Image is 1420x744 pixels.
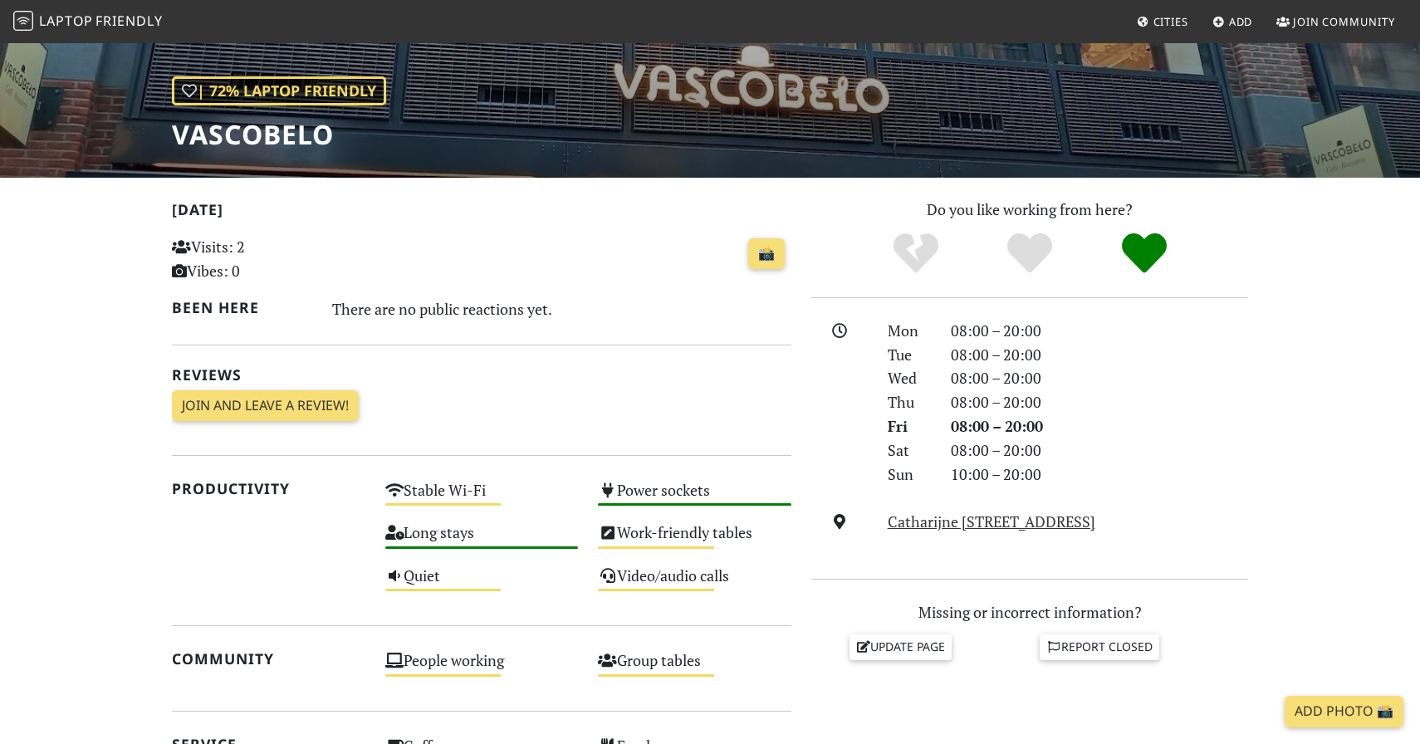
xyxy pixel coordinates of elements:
div: Yes [972,231,1087,277]
img: LaptopFriendly [13,11,33,31]
div: Tue [878,343,941,367]
h1: Vascobelo [172,119,386,150]
div: 08:00 – 20:00 [941,366,1258,390]
h2: Community [172,650,365,668]
a: LaptopFriendly LaptopFriendly [13,7,163,37]
div: Group tables [588,647,801,689]
div: Mon [878,319,941,343]
div: Wed [878,366,941,390]
a: Join Community [1270,7,1402,37]
div: 08:00 – 20:00 [941,438,1258,463]
a: Report closed [1040,634,1159,659]
h2: Productivity [172,480,365,497]
h2: Reviews [172,366,791,384]
span: Add [1229,14,1253,29]
div: People working [375,647,589,689]
div: Sat [878,438,941,463]
span: Cities [1153,14,1188,29]
p: Missing or incorrect information? [811,600,1248,624]
h2: [DATE] [172,201,791,225]
div: 08:00 – 20:00 [941,319,1258,343]
div: Stable Wi-Fi [375,477,589,519]
div: | 72% Laptop Friendly [172,76,386,105]
span: Friendly [95,12,162,30]
a: Cities [1130,7,1195,37]
a: Update page [850,634,952,659]
p: Visits: 2 Vibes: 0 [172,235,365,283]
div: 08:00 – 20:00 [941,343,1258,367]
a: Add Photo 📸 [1285,696,1403,727]
div: Sun [878,463,941,487]
div: 08:00 – 20:00 [941,390,1258,414]
div: Quiet [375,562,589,604]
div: Work-friendly tables [588,519,801,561]
div: There are no public reactions yet. [332,296,792,322]
p: Do you like working from here? [811,198,1248,222]
div: Definitely! [1087,231,1202,277]
span: Join Community [1293,14,1395,29]
a: Add [1206,7,1260,37]
span: Laptop [39,12,93,30]
a: Catharijne [STREET_ADDRESS] [888,512,1095,531]
div: Fri [878,414,941,438]
a: 📸 [748,238,785,270]
div: Long stays [375,519,589,561]
h2: Been here [172,299,312,316]
div: 08:00 – 20:00 [941,414,1258,438]
div: 10:00 – 20:00 [941,463,1258,487]
div: Video/audio calls [588,562,801,604]
div: Power sockets [588,477,801,519]
div: Thu [878,390,941,414]
a: Join and leave a review! [172,390,359,422]
div: No [859,231,973,277]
